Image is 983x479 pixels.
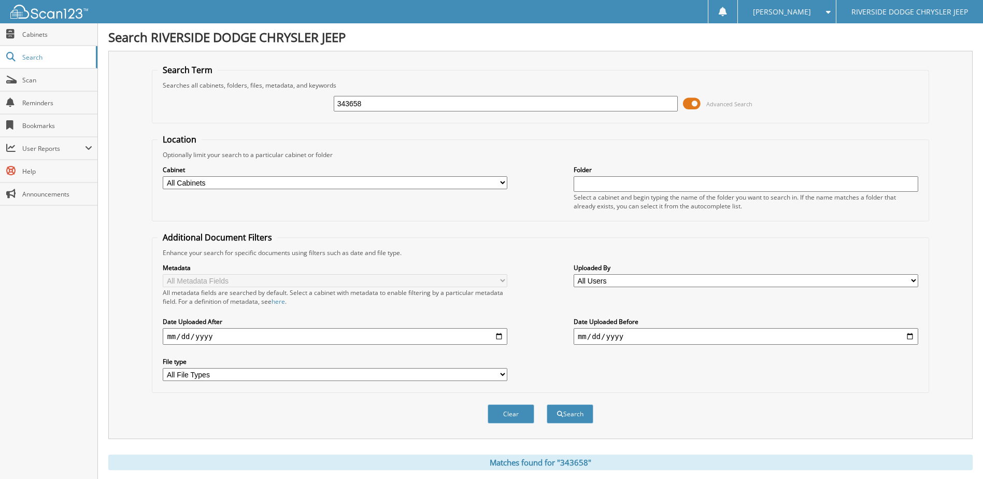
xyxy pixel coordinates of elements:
[851,9,968,15] span: RIVERSIDE DODGE CHRYSLER JEEP
[22,144,85,153] span: User Reports
[574,328,918,345] input: end
[22,121,92,130] span: Bookmarks
[574,193,918,210] div: Select a cabinet and begin typing the name of the folder you want to search in. If the name match...
[931,429,983,479] iframe: Chat Widget
[158,248,923,257] div: Enhance your search for specific documents using filters such as date and file type.
[163,328,507,345] input: start
[488,404,534,424] button: Clear
[108,455,973,470] div: Matches found for "343658"
[574,263,918,272] label: Uploaded By
[22,76,92,84] span: Scan
[22,190,92,199] span: Announcements
[753,9,811,15] span: [PERSON_NAME]
[163,317,507,326] label: Date Uploaded After
[158,150,923,159] div: Optionally limit your search to a particular cabinet or folder
[158,64,218,76] legend: Search Term
[158,134,202,145] legend: Location
[10,5,88,19] img: scan123-logo-white.svg
[574,317,918,326] label: Date Uploaded Before
[574,165,918,174] label: Folder
[272,297,285,306] a: here
[163,165,507,174] label: Cabinet
[163,357,507,366] label: File type
[706,100,752,108] span: Advanced Search
[22,167,92,176] span: Help
[108,29,973,46] h1: Search RIVERSIDE DODGE CHRYSLER JEEP
[163,288,507,306] div: All metadata fields are searched by default. Select a cabinet with metadata to enable filtering b...
[22,98,92,107] span: Reminders
[22,30,92,39] span: Cabinets
[163,263,507,272] label: Metadata
[547,404,593,424] button: Search
[22,53,91,62] span: Search
[158,232,277,243] legend: Additional Document Filters
[158,81,923,90] div: Searches all cabinets, folders, files, metadata, and keywords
